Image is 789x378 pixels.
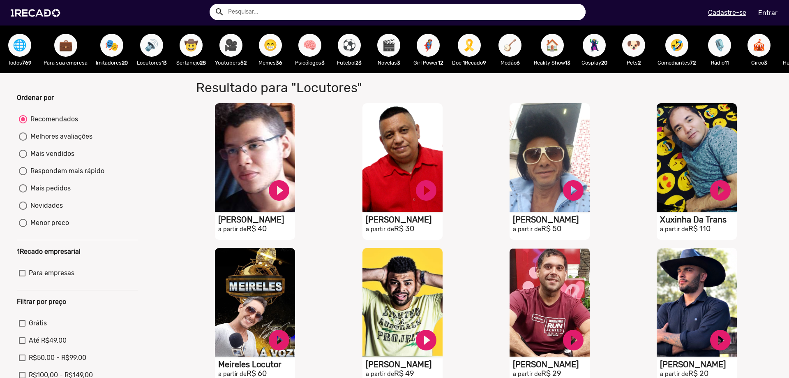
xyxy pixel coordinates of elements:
button: 🐶 [622,34,645,57]
b: 20 [601,60,607,66]
b: Ordenar por [17,94,54,102]
a: play_circle_filled [414,328,438,352]
p: Futebol [334,59,365,67]
small: a partir de [513,226,541,233]
video: S1RECADO vídeos dedicados para fãs e empresas [657,103,737,212]
h2: R$ 110 [660,225,737,234]
b: 9 [483,60,486,66]
mat-icon: Example home icon [215,7,224,17]
b: 28 [200,60,206,66]
b: 1Recado empresarial [17,248,81,255]
h1: [PERSON_NAME] [366,215,443,225]
button: 🎬 [377,34,400,57]
button: ⚽ [338,34,361,57]
div: Mais vendidos [27,149,74,159]
span: 🪕 [503,34,517,57]
b: 3 [321,60,325,66]
b: 3 [397,60,400,66]
h1: [PERSON_NAME] [218,215,295,225]
span: 🧠 [303,34,317,57]
video: S1RECADO vídeos dedicados para fãs e empresas [362,103,443,212]
div: Novidades [27,201,63,211]
p: Rádio [704,59,735,67]
video: S1RECADO vídeos dedicados para fãs e empresas [215,103,295,212]
video: S1RECADO vídeos dedicados para fãs e empresas [215,248,295,357]
button: 🌐 [8,34,31,57]
small: a partir de [366,371,394,378]
button: 🦹🏼‍♀️ [583,34,606,57]
span: 🏠 [545,34,559,57]
b: 6 [517,60,520,66]
h1: Resultado para "Locutores" [190,80,570,95]
div: Mais pedidos [27,183,71,193]
p: Todos [4,59,35,67]
input: Pesquisar... [222,4,586,20]
video: S1RECADO vídeos dedicados para fãs e empresas [510,103,590,212]
p: Imitadores [96,59,128,67]
a: play_circle_filled [708,328,733,352]
button: 🤠 [180,34,203,57]
video: S1RECADO vídeos dedicados para fãs e empresas [657,248,737,357]
span: ⚽ [342,34,356,57]
span: 🎙️ [713,34,727,57]
a: play_circle_filled [561,178,586,203]
h1: [PERSON_NAME] [513,359,590,369]
p: Modão [494,59,526,67]
span: 🌐 [13,34,27,57]
span: 🤠 [184,34,198,57]
span: Grátis [29,318,47,328]
a: play_circle_filled [267,178,291,203]
b: Filtrar por preço [17,298,66,306]
p: Pets [618,59,649,67]
button: 🎪 [747,34,771,57]
button: 🎗️ [458,34,481,57]
button: 😁 [259,34,282,57]
p: Doe 1Recado [452,59,486,67]
p: Para sua empresa [44,59,88,67]
a: play_circle_filled [561,328,586,352]
span: 🎭 [105,34,119,57]
button: 🪕 [498,34,521,57]
button: 🧠 [298,34,321,57]
h2: R$ 50 [513,225,590,234]
div: Respondem mais rápido [27,166,104,176]
span: 🎬 [382,34,396,57]
small: a partir de [660,371,688,378]
h1: Xuxinha Da Trans [660,215,737,225]
b: 12 [438,60,443,66]
button: 🎥 [219,34,242,57]
p: Cosplay [579,59,610,67]
h1: [PERSON_NAME] [513,215,590,225]
button: 🤣 [665,34,688,57]
b: 11 [724,60,729,66]
button: 🎙️ [708,34,731,57]
b: 2 [638,60,641,66]
button: 💼 [54,34,77,57]
button: 🏠 [541,34,564,57]
small: a partir de [218,371,247,378]
b: 13 [161,60,167,66]
span: 🤣 [670,34,684,57]
a: play_circle_filled [267,328,291,352]
span: 🎗️ [462,34,476,57]
b: 769 [22,60,32,66]
button: 🔊 [140,34,163,57]
p: Psicólogos [294,59,325,67]
p: Girl Power [413,59,444,67]
h2: R$ 30 [366,225,443,234]
p: Locutores [136,59,167,67]
h1: [PERSON_NAME] [366,359,443,369]
p: Youtubers [215,59,247,67]
b: 3 [764,60,767,66]
button: Example home icon [212,4,226,19]
span: 🦸‍♀️ [421,34,435,57]
u: Cadastre-se [708,9,746,16]
b: 20 [122,60,128,66]
b: 72 [690,60,696,66]
span: 🎥 [224,34,238,57]
video: S1RECADO vídeos dedicados para fãs e empresas [510,248,590,357]
p: Sertanejo [175,59,207,67]
p: Memes [255,59,286,67]
p: Reality Show [534,59,570,67]
small: a partir de [513,371,541,378]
